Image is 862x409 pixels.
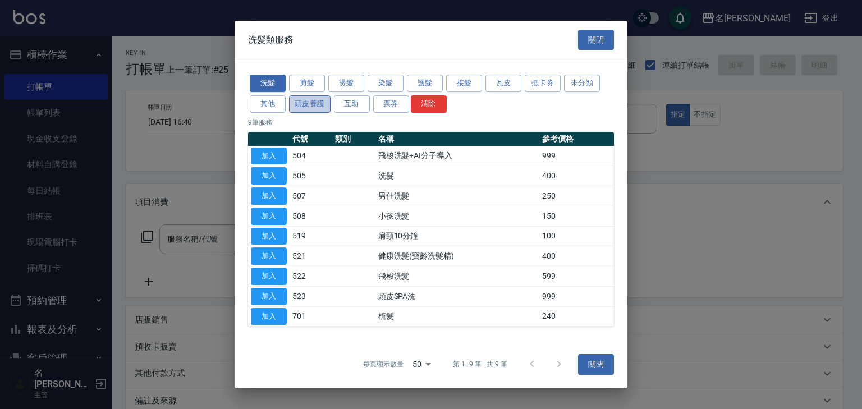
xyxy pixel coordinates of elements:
td: 999 [539,286,614,306]
button: 瓦皮 [485,75,521,92]
button: 剪髮 [289,75,325,92]
button: 護髮 [407,75,443,92]
button: 互助 [334,95,370,113]
td: 519 [290,226,332,246]
td: 523 [290,286,332,306]
button: 關閉 [578,30,614,50]
th: 名稱 [375,132,540,146]
p: 第 1–9 筆 共 9 筆 [453,359,507,369]
td: 701 [290,306,332,327]
td: 240 [539,306,614,327]
td: 507 [290,186,332,206]
th: 代號 [290,132,332,146]
td: 522 [290,266,332,287]
td: 小孩洗髮 [375,206,540,226]
td: 肩頸10分鐘 [375,226,540,246]
td: 100 [539,226,614,246]
button: 加入 [251,268,287,285]
td: 梳髮 [375,306,540,327]
button: 加入 [251,148,287,165]
button: 未分類 [564,75,600,92]
button: 加入 [251,308,287,325]
td: 508 [290,206,332,226]
button: 加入 [251,187,287,205]
td: 999 [539,146,614,166]
button: 加入 [251,228,287,245]
th: 類別 [332,132,375,146]
td: 飛梭洗髮+AI分子導入 [375,146,540,166]
button: 加入 [251,288,287,305]
td: 150 [539,206,614,226]
span: 洗髮類服務 [248,34,293,45]
button: 燙髮 [328,75,364,92]
td: 400 [539,246,614,266]
th: 參考價格 [539,132,614,146]
button: 清除 [411,95,447,113]
td: 504 [290,146,332,166]
p: 每頁顯示數量 [363,359,404,369]
button: 染髮 [368,75,404,92]
button: 接髮 [446,75,482,92]
td: 521 [290,246,332,266]
button: 加入 [251,167,287,185]
td: 250 [539,186,614,206]
td: 頭皮SPA洗 [375,286,540,306]
td: 健康洗髮(寶齡洗髮精) [375,246,540,266]
button: 其他 [250,95,286,113]
button: 洗髮 [250,75,286,92]
td: 505 [290,166,332,186]
button: 加入 [251,247,287,265]
button: 票券 [373,95,409,113]
td: 洗髮 [375,166,540,186]
td: 400 [539,166,614,186]
td: 599 [539,266,614,287]
button: 抵卡券 [525,75,561,92]
div: 50 [408,349,435,379]
td: 飛梭洗髮 [375,266,540,287]
button: 關閉 [578,354,614,375]
p: 9 筆服務 [248,117,614,127]
button: 頭皮養護 [289,95,331,113]
button: 加入 [251,208,287,225]
td: 男仕洗髮 [375,186,540,206]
